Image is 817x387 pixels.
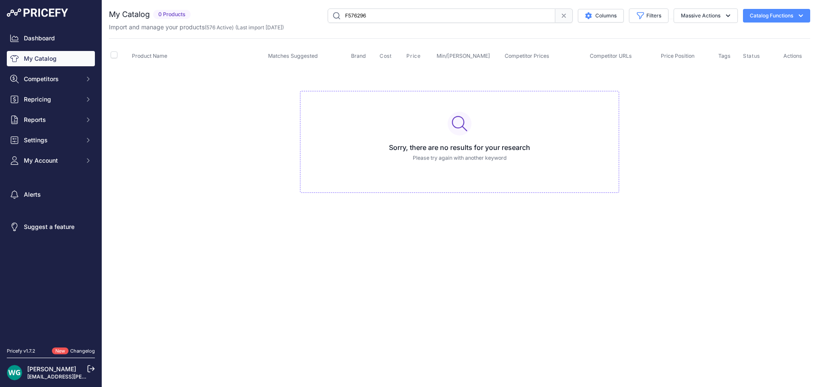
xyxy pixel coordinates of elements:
[52,347,69,355] span: New
[743,53,762,59] button: Status
[7,187,95,202] a: Alerts
[205,24,234,31] span: ( )
[7,133,95,148] button: Settings
[505,53,549,59] span: Competitor Prices
[380,53,391,59] span: Cost
[24,136,80,144] span: Settings
[783,53,802,59] span: Actions
[153,10,191,20] span: 0 Products
[206,24,232,31] a: 576 Active
[27,373,158,380] a: [EMAIL_ADDRESS][PERSON_NAME][DOMAIN_NAME]
[743,9,810,23] button: Catalog Functions
[7,153,95,168] button: My Account
[743,53,760,59] span: Status
[24,116,80,124] span: Reports
[24,156,80,165] span: My Account
[7,92,95,107] button: Repricing
[380,53,393,59] button: Cost
[7,71,95,87] button: Competitors
[132,53,167,59] span: Product Name
[578,9,624,23] button: Columns
[109,8,150,20] h2: My Catalog
[590,53,632,59] span: Competitor URLs
[328,8,555,23] input: Search
[7,347,35,355] div: Pricefy v1.7.2
[70,348,95,354] a: Changelog
[24,75,80,83] span: Competitors
[661,53,694,59] span: Price Position
[268,53,318,59] span: Matches Suggested
[7,8,68,17] img: Pricefy Logo
[406,53,422,59] button: Price
[629,8,668,23] button: Filters
[406,53,420,59] span: Price
[7,112,95,127] button: Reports
[351,53,366,59] span: Brand
[235,24,284,31] span: (Last import [DATE])
[7,31,95,337] nav: Sidebar
[7,31,95,46] a: Dashboard
[27,365,76,373] a: [PERSON_NAME]
[24,95,80,104] span: Repricing
[307,154,612,162] p: Please try again with another keyword
[307,142,612,153] h3: Sorry, there are no results for your research
[7,51,95,66] a: My Catalog
[718,53,731,59] span: Tags
[437,53,490,59] span: Min/[PERSON_NAME]
[674,8,738,23] button: Massive Actions
[109,23,284,31] p: Import and manage your products
[7,219,95,234] a: Suggest a feature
